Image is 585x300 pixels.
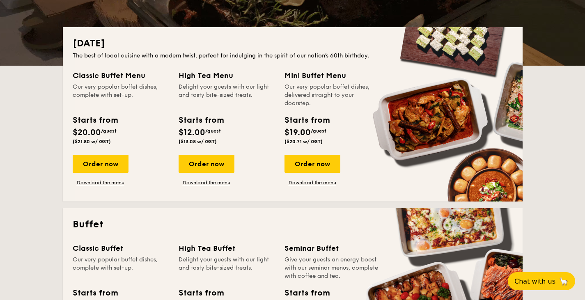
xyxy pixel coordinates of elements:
div: Our very popular buffet dishes, complete with set-up. [73,256,169,280]
div: Classic Buffet Menu [73,70,169,81]
a: Download the menu [284,179,340,186]
div: Our very popular buffet dishes, complete with set-up. [73,83,169,108]
div: Delight your guests with our light and tasty bite-sized treats. [179,83,275,108]
div: Order now [179,155,234,173]
div: Classic Buffet [73,243,169,254]
span: /guest [311,128,326,134]
div: High Tea Buffet [179,243,275,254]
button: Chat with us🦙 [508,272,575,290]
h2: Buffet [73,218,513,231]
div: Starts from [73,287,117,299]
div: Give your guests an energy boost with our seminar menus, complete with coffee and tea. [284,256,381,280]
div: Order now [284,155,340,173]
div: Starts from [73,114,117,126]
span: Chat with us [514,277,555,285]
div: High Tea Menu [179,70,275,81]
div: Our very popular buffet dishes, delivered straight to your doorstep. [284,83,381,108]
span: /guest [101,128,117,134]
div: Starts from [284,114,329,126]
div: Delight your guests with our light and tasty bite-sized treats. [179,256,275,280]
span: $12.00 [179,128,205,137]
h2: [DATE] [73,37,513,50]
span: $20.00 [73,128,101,137]
a: Download the menu [179,179,234,186]
div: Mini Buffet Menu [284,70,381,81]
div: Order now [73,155,128,173]
div: Seminar Buffet [284,243,381,254]
span: ($21.80 w/ GST) [73,139,111,144]
span: /guest [205,128,221,134]
span: $19.00 [284,128,311,137]
div: The best of local cuisine with a modern twist, perfect for indulging in the spirit of our nation’... [73,52,513,60]
span: ($20.71 w/ GST) [284,139,323,144]
div: Starts from [179,287,223,299]
a: Download the menu [73,179,128,186]
span: 🦙 [559,277,569,286]
div: Starts from [284,287,329,299]
span: ($13.08 w/ GST) [179,139,217,144]
div: Starts from [179,114,223,126]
